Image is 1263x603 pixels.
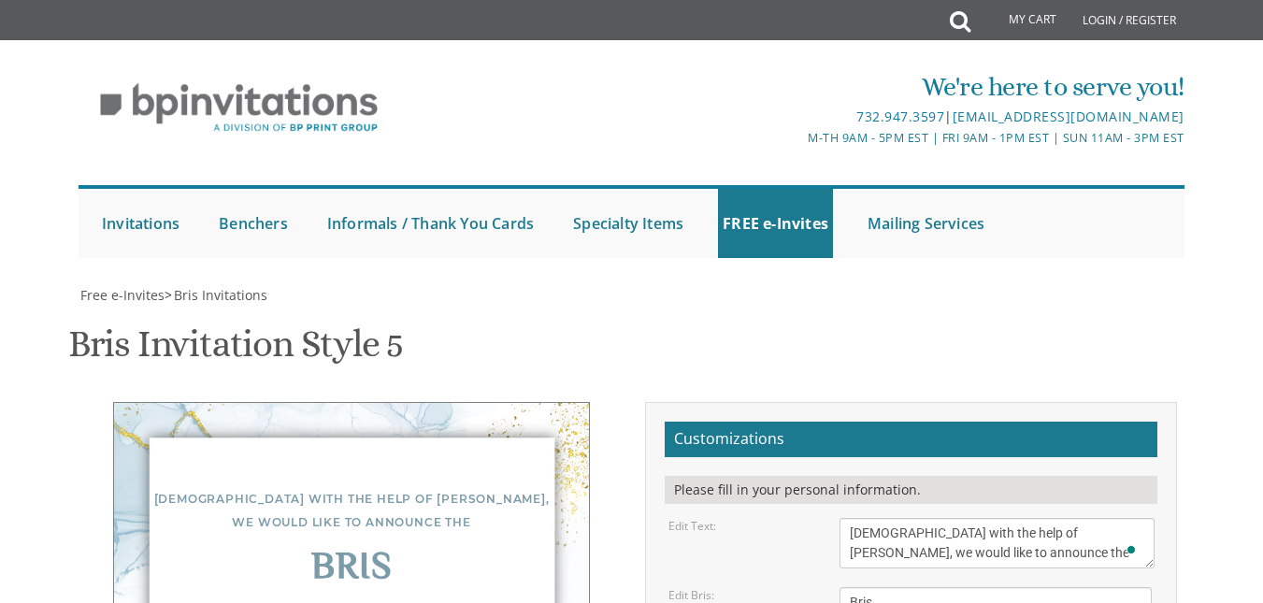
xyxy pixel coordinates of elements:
[448,106,1184,128] div: |
[448,128,1184,148] div: M-Th 9am - 5pm EST | Fri 9am - 1pm EST | Sun 11am - 3pm EST
[665,422,1157,457] h2: Customizations
[165,286,267,304] span: >
[151,487,552,534] div: [DEMOGRAPHIC_DATA] with the help of [PERSON_NAME], we would like to announce the
[79,286,165,304] a: Free e-Invites
[323,189,538,258] a: Informals / Thank You Cards
[97,189,184,258] a: Invitations
[174,286,267,304] span: Bris Invitations
[68,323,403,379] h1: Bris Invitation Style 5
[568,189,688,258] a: Specialty Items
[668,587,714,603] label: Edit Bris:
[151,557,552,581] div: Bris
[856,108,944,125] a: 732.947.3597
[863,189,989,258] a: Mailing Services
[214,189,293,258] a: Benchers
[969,2,1069,39] a: My Cart
[668,518,716,534] label: Edit Text:
[718,189,833,258] a: FREE e-Invites
[1184,528,1244,584] iframe: chat widget
[448,68,1184,106] div: We're here to serve you!
[80,286,165,304] span: Free e-Invites
[953,108,1184,125] a: [EMAIL_ADDRESS][DOMAIN_NAME]
[665,476,1157,504] div: Please fill in your personal information.
[79,69,399,147] img: BP Invitation Loft
[172,286,267,304] a: Bris Invitations
[840,518,1154,568] textarea: To enrich screen reader interactions, please activate Accessibility in Grammarly extension settings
